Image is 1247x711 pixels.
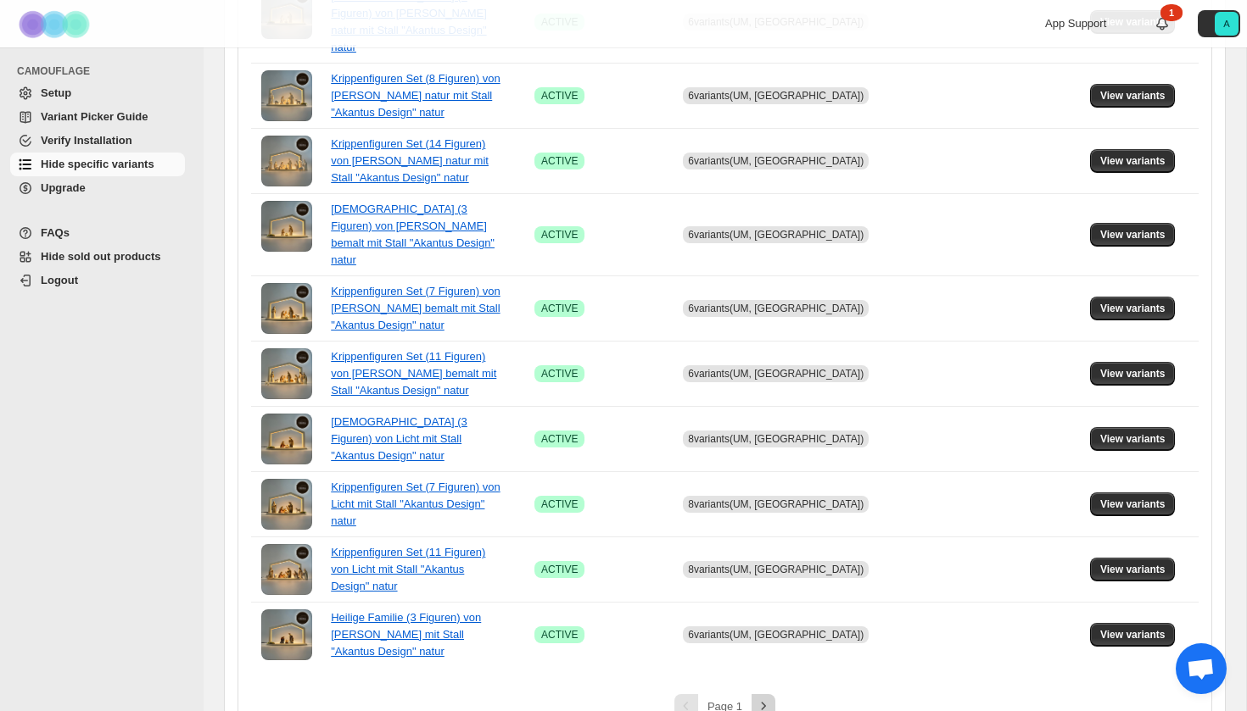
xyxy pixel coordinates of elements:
[261,414,312,464] img: Heilige Familie (3 Figuren) von Licht mit Stall "Akantus Design" natur
[261,348,312,399] img: Krippenfiguren Set (11 Figuren) von Akantus bemalt mit Stall "Akantus Design" natur
[1090,623,1176,647] button: View variants
[541,89,578,103] span: ACTIVE
[331,480,500,527] a: Krippenfiguren Set (7 Figuren) von Licht mit Stall "Akantus Design" natur
[1090,223,1176,247] button: View variants
[41,181,86,194] span: Upgrade
[261,201,312,252] img: Heilige Familie (3 Figuren) von Akantus bemalt mit Stall "Akantus Design" natur
[688,155,864,167] span: 6 variants (UM, [GEOGRAPHIC_DATA])
[261,479,312,530] img: Krippenfiguren Set (7 Figuren) von Licht mit Stall "Akantus Design" natur
[10,221,185,245] a: FAQs
[1215,12,1239,36] span: Avatar with initials A
[41,134,132,147] span: Verify Installation
[10,81,185,105] a: Setup
[1090,492,1176,516] button: View variants
[541,563,578,576] span: ACTIVE
[10,129,185,153] a: Verify Installation
[331,350,496,397] a: Krippenfiguren Set (11 Figuren) von [PERSON_NAME] bemalt mit Stall "Akantus Design" natur
[41,274,78,286] span: Logout
[1100,302,1166,315] span: View variants
[261,283,312,334] img: Krippenfiguren Set (7 Figuren) von Akantus bemalt mit Stall "Akantus Design" natur
[1090,558,1176,581] button: View variants
[261,609,312,660] img: Heilige Familie (3 Figuren) von Kostner mit Stall "Akantus Design" natur
[10,153,185,176] a: Hide specific variants
[541,628,578,642] span: ACTIVE
[541,367,578,380] span: ACTIVE
[1100,432,1166,446] span: View variants
[1090,362,1176,386] button: View variants
[688,229,864,241] span: 6 variants (UM, [GEOGRAPHIC_DATA])
[1090,427,1176,451] button: View variants
[688,629,864,641] span: 6 variants (UM, [GEOGRAPHIC_DATA])
[1045,17,1106,30] span: App Support
[1100,154,1166,168] span: View variants
[331,285,500,331] a: Krippenfiguren Set (7 Figuren) von [PERSON_NAME] bemalt mit Stall "Akantus Design" natur
[261,544,312,595] img: Krippenfiguren Set (11 Figuren) von Licht mit Stall "Akantus Design" natur
[41,86,71,99] span: Setup
[331,137,489,184] a: Krippenfiguren Set (14 Figuren) von [PERSON_NAME] natur mit Stall "Akantus Design" natur
[10,176,185,200] a: Upgrade
[331,546,485,592] a: Krippenfiguren Set (11 Figuren) von Licht mit Stall "Akantus Design" natur
[331,415,467,462] a: [DEMOGRAPHIC_DATA] (3 Figuren) von Licht mit Stall "Akantus Design" natur
[41,110,148,123] span: Variant Picker Guide
[10,105,185,129] a: Variant Picker Guide
[14,1,98,47] img: Camouflage
[17,64,192,78] span: CAMOUFLAGE
[1090,149,1176,173] button: View variants
[1223,19,1230,29] text: A
[10,269,185,292] a: Logout
[688,368,864,380] span: 6 variants (UM, [GEOGRAPHIC_DATA])
[541,228,578,242] span: ACTIVE
[541,302,578,315] span: ACTIVE
[1100,367,1166,380] span: View variants
[1100,497,1166,511] span: View variants
[1100,628,1166,642] span: View variants
[261,136,312,186] img: Krippenfiguren Set (14 Figuren) von Leonardo natur mit Stall "Akantus Design" natur
[1198,10,1240,37] button: Avatar with initials A
[688,564,864,575] span: 8 variants (UM, [GEOGRAPHIC_DATA])
[1100,228,1166,242] span: View variants
[331,611,481,658] a: Heilige Familie (3 Figuren) von [PERSON_NAME] mit Stall "Akantus Design" natur
[1176,643,1227,694] div: Chat öffnen
[41,250,161,263] span: Hide sold out products
[1090,297,1176,320] button: View variants
[331,72,500,119] a: Krippenfiguren Set (8 Figuren) von [PERSON_NAME] natur mit Stall "Akantus Design" natur
[41,158,154,170] span: Hide specific variants
[1154,15,1171,32] a: 1
[1100,563,1166,576] span: View variants
[541,154,578,168] span: ACTIVE
[541,432,578,446] span: ACTIVE
[331,203,495,266] a: [DEMOGRAPHIC_DATA] (3 Figuren) von [PERSON_NAME] bemalt mit Stall "Akantus Design" natur
[688,303,864,314] span: 6 variants (UM, [GEOGRAPHIC_DATA])
[541,497,578,511] span: ACTIVE
[41,226,70,239] span: FAQs
[688,90,864,102] span: 6 variants (UM, [GEOGRAPHIC_DATA])
[1160,4,1183,21] div: 1
[261,70,312,121] img: Krippenfiguren Set (8 Figuren) von Leonardo natur mit Stall "Akantus Design" natur
[688,498,864,510] span: 8 variants (UM, [GEOGRAPHIC_DATA])
[10,245,185,269] a: Hide sold out products
[1100,89,1166,103] span: View variants
[1090,84,1176,108] button: View variants
[688,433,864,445] span: 8 variants (UM, [GEOGRAPHIC_DATA])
